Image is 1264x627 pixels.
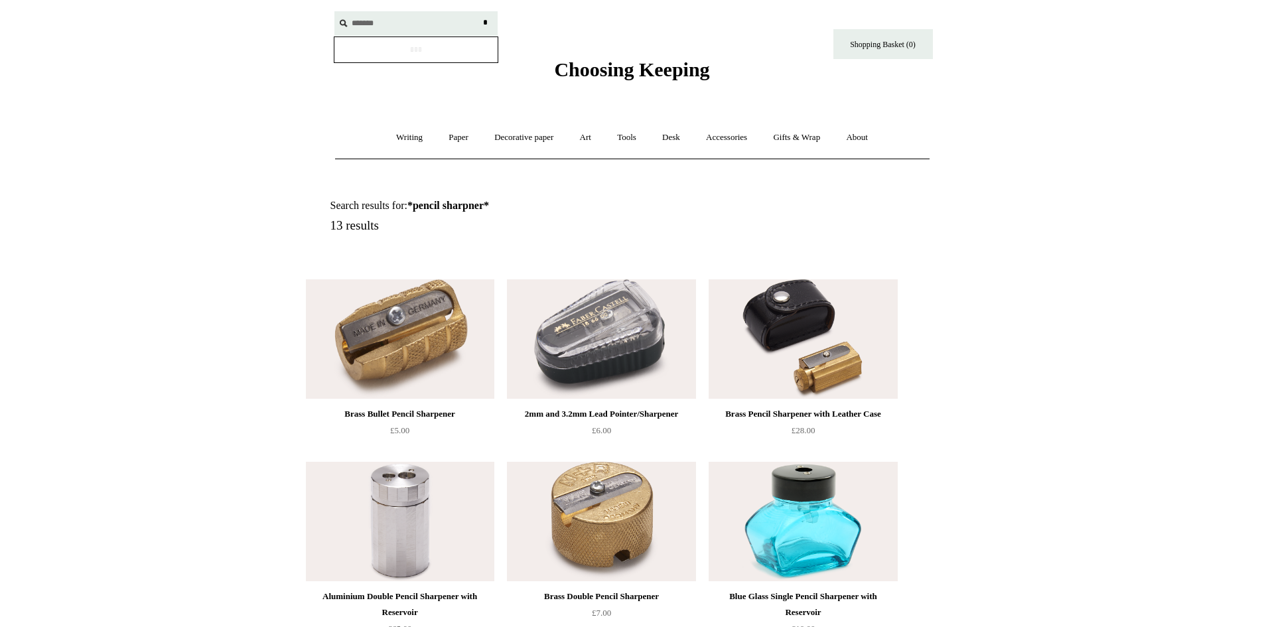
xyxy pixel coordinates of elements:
div: Brass Double Pencil Sharpener [510,589,692,604]
a: Decorative paper [482,120,565,155]
a: Gifts & Wrap [761,120,832,155]
a: 2mm and 3.2mm Lead Pointer/Sharpener £6.00 [507,406,695,460]
a: Blue Glass Single Pencil Sharpener with Reservoir Blue Glass Single Pencil Sharpener with Reservoir [709,462,897,581]
h1: Search results for: [330,199,648,212]
a: Accessories [694,120,759,155]
img: Brass Double Pencil Sharpener [507,462,695,581]
a: Brass Double Pencil Sharpener Brass Double Pencil Sharpener [507,462,695,581]
a: Brass Pencil Sharpener with Leather Case £28.00 [709,406,897,460]
img: Blue Glass Single Pencil Sharpener with Reservoir [709,462,897,581]
a: Writing [384,120,435,155]
a: About [834,120,880,155]
span: £7.00 [592,608,611,618]
span: £5.00 [390,425,409,435]
a: Art [568,120,603,155]
a: Brass Bullet Pencil Sharpener Brass Bullet Pencil Sharpener [306,279,494,399]
strong: *pencil sharpner* [407,200,489,211]
div: Brass Bullet Pencil Sharpener [309,406,491,422]
a: Paper [437,120,480,155]
a: Brass Pencil Sharpener with Leather Case Brass Pencil Sharpener with Leather Case [709,279,897,399]
a: Desk [650,120,692,155]
img: Brass Bullet Pencil Sharpener [306,279,494,399]
a: Shopping Basket (0) [833,29,933,59]
span: £6.00 [592,425,611,435]
div: Blue Glass Single Pencil Sharpener with Reservoir [712,589,894,620]
span: Choosing Keeping [554,58,709,80]
div: Brass Pencil Sharpener with Leather Case [712,406,894,422]
h5: 13 results [330,218,648,234]
div: 2mm and 3.2mm Lead Pointer/Sharpener [510,406,692,422]
a: Brass Bullet Pencil Sharpener £5.00 [306,406,494,460]
img: 2mm and 3.2mm Lead Pointer/Sharpener [507,279,695,399]
div: Aluminium Double Pencil Sharpener with Reservoir [309,589,491,620]
a: Aluminium Double Pencil Sharpener with Reservoir Aluminium Double Pencil Sharpener with Reservoir [306,462,494,581]
a: Choosing Keeping [554,69,709,78]
a: 2mm and 3.2mm Lead Pointer/Sharpener 2mm and 3.2mm Lead Pointer/Sharpener [507,279,695,399]
a: Tools [605,120,648,155]
img: Aluminium Double Pencil Sharpener with Reservoir [306,462,494,581]
span: £28.00 [792,425,815,435]
img: Brass Pencil Sharpener with Leather Case [709,279,897,399]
